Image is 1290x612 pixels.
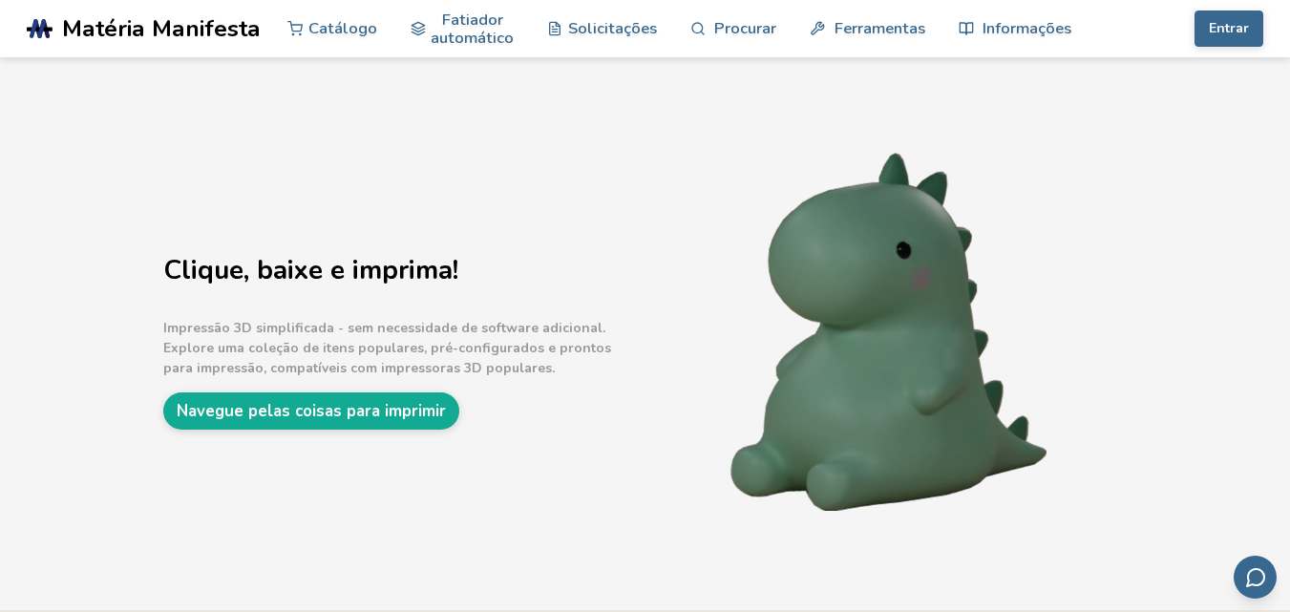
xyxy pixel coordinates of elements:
[1195,11,1263,47] button: Entrar
[163,392,459,430] a: Navegue pelas coisas para imprimir
[1209,19,1249,37] font: Entrar
[983,17,1071,39] font: Informações
[714,17,776,39] font: Procurar
[62,12,261,45] font: Matéria Manifesta
[431,9,514,49] font: Fatiador automático
[835,17,925,39] font: Ferramentas
[163,319,611,377] font: Impressão 3D simplificada - sem necessidade de software adicional. Explore uma coleção de itens p...
[1234,556,1277,599] button: Enviar feedback por e-mail
[568,17,657,39] font: Solicitações
[308,17,377,39] font: Catálogo
[177,400,446,422] font: Navegue pelas coisas para imprimir
[163,252,458,288] font: Clique, baixe e imprima!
